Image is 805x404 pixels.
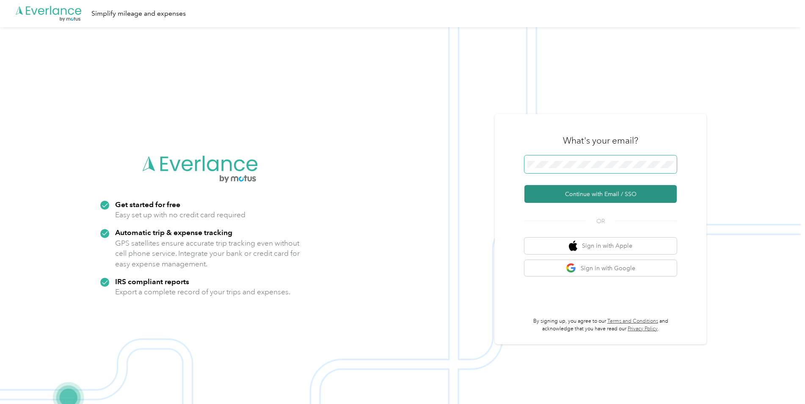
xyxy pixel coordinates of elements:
[115,228,232,237] strong: Automatic trip & expense tracking
[569,241,577,251] img: apple logo
[586,217,615,226] span: OR
[115,200,180,209] strong: Get started for free
[524,318,677,332] p: By signing up, you agree to our and acknowledge that you have read our .
[524,185,677,203] button: Continue with Email / SSO
[115,277,189,286] strong: IRS compliant reports
[566,263,576,274] img: google logo
[607,318,658,324] a: Terms and Conditions
[115,238,300,269] p: GPS satellites ensure accurate trip tracking even without cell phone service. Integrate your bank...
[628,326,658,332] a: Privacy Policy
[91,8,186,19] div: Simplify mileage and expenses
[563,135,638,147] h3: What's your email?
[524,238,677,254] button: apple logoSign in with Apple
[115,287,290,297] p: Export a complete record of your trips and expenses.
[115,210,245,220] p: Easy set up with no credit card required
[524,260,677,277] button: google logoSign in with Google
